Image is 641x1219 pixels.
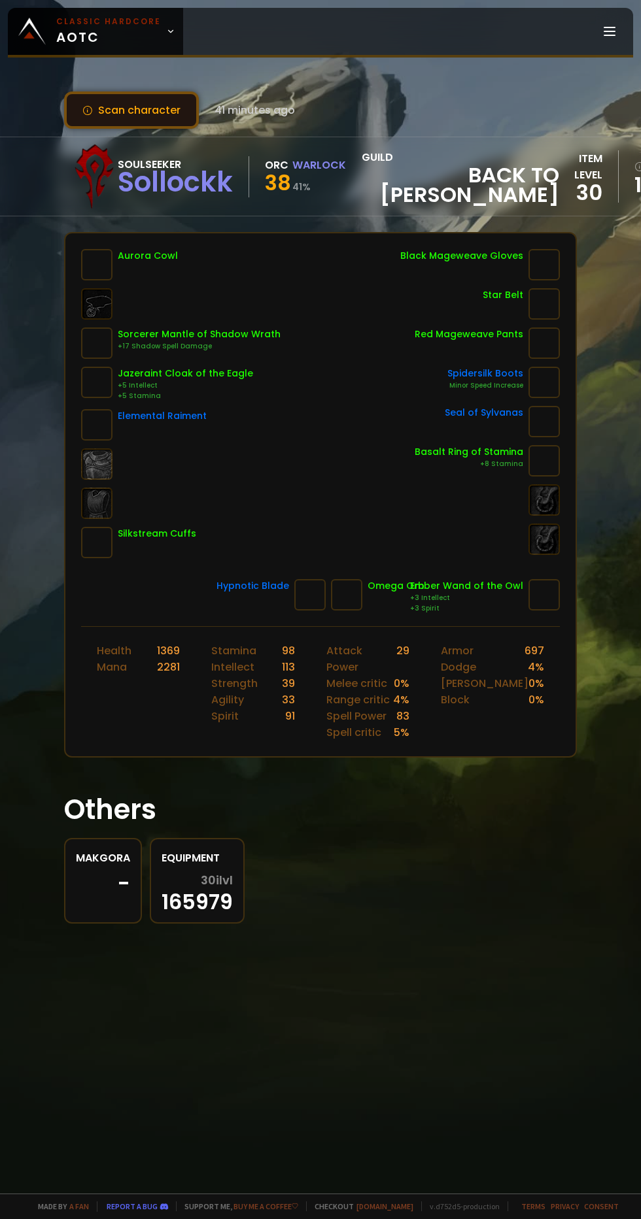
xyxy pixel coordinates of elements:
div: 0 % [528,692,544,708]
div: item level [559,150,602,183]
button: Scan character [64,92,199,129]
a: Classic HardcoreAOTC [8,8,183,55]
a: [DOMAIN_NAME] [356,1201,413,1211]
div: Basalt Ring of Stamina [415,445,523,459]
div: Stamina [211,643,256,659]
div: Mana [97,659,127,675]
span: Checkout [306,1201,413,1211]
img: item-7714 [294,579,326,610]
img: item-10003 [528,249,560,280]
img: item-6414 [528,406,560,437]
span: Back to [PERSON_NAME] [362,165,559,205]
img: item-16791 [81,527,113,558]
div: +5 Stamina [118,391,253,401]
div: 5 % [394,724,409,741]
div: 0 % [528,675,544,692]
small: Classic Hardcore [56,16,161,27]
div: Ember Wand of the Owl [410,579,523,593]
div: Strength [211,675,258,692]
div: Armor [441,643,474,659]
div: Equipment [162,850,233,866]
div: Jazeraint Cloak of the Eagle [118,367,253,380]
img: item-7749 [331,579,362,610]
div: [PERSON_NAME] [441,675,528,692]
div: Omega Orb [368,579,424,593]
div: Minor Speed Increase [447,380,523,391]
a: Privacy [551,1201,579,1211]
div: Spidersilk Boots [447,367,523,380]
div: 1369 [157,643,180,659]
div: 4 % [393,692,409,708]
img: item-9434 [81,409,113,441]
div: 39 [282,675,295,692]
div: 165979 [162,874,233,912]
div: - [76,874,130,893]
div: Agility [211,692,244,708]
div: +17 Shadow Spell Damage [118,341,281,352]
div: Spell critic [326,724,381,741]
a: Makgora- [64,838,142,924]
div: +8 Stamina [415,459,523,469]
div: Warlock [292,157,346,173]
img: item-10009 [528,327,560,359]
div: Makgora [76,850,130,866]
span: 30 ilvl [201,874,233,887]
div: Health [97,643,131,659]
a: Buy me a coffee [234,1201,298,1211]
div: 697 [525,643,544,659]
div: Intellect [211,659,254,675]
div: Sollockk [118,173,233,192]
div: Attack Power [326,643,396,675]
small: 41 % [292,180,311,193]
span: 38 [265,168,291,197]
span: v. d752d5 - production [421,1201,500,1211]
div: 83 [396,708,409,724]
div: 91 [285,708,295,724]
span: Made by [30,1201,89,1211]
div: Dodge [441,659,476,675]
img: item-4320 [528,367,560,398]
a: Equipment30ilvl165979 [150,838,245,924]
div: 4 % [528,659,544,675]
img: item-9881 [81,327,113,359]
img: item-4041 [81,249,113,280]
div: Orc [265,157,288,173]
div: 0 % [394,675,409,692]
h1: Others [64,789,577,830]
div: Hypnotic Blade [217,579,289,593]
div: Seal of Sylvanas [445,406,523,420]
div: Sorcerer Mantle of Shadow Wrath [118,327,281,341]
img: item-11996 [528,445,560,476]
div: Star Belt [483,288,523,302]
div: 2281 [157,659,180,675]
a: a fan [69,1201,89,1211]
div: 113 [282,659,295,675]
div: +5 Intellect [118,380,253,391]
div: Melee critic [326,675,387,692]
a: Report a bug [107,1201,158,1211]
a: Consent [584,1201,619,1211]
div: Silkstream Cuffs [118,527,196,541]
div: Red Mageweave Pants [415,327,523,341]
div: 30 [559,183,602,203]
div: Elemental Raiment [118,409,207,423]
span: 41 minutes ago [215,102,295,118]
div: +3 Spirit [410,603,523,614]
div: 33 [282,692,295,708]
img: item-4329 [528,288,560,320]
div: Black Mageweave Gloves [400,249,523,263]
div: 98 [282,643,295,659]
span: Support me, [176,1201,298,1211]
div: Spirit [211,708,239,724]
img: item-5215 [528,579,560,610]
div: +3 Intellect [410,593,523,603]
div: Range critic [326,692,390,708]
a: Terms [521,1201,546,1211]
div: Soulseeker [118,156,233,173]
div: Block [441,692,470,708]
div: guild [362,149,559,205]
span: AOTC [56,16,161,47]
div: Aurora Cowl [118,249,178,263]
div: 29 [396,643,409,675]
img: item-9898 [81,367,113,398]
